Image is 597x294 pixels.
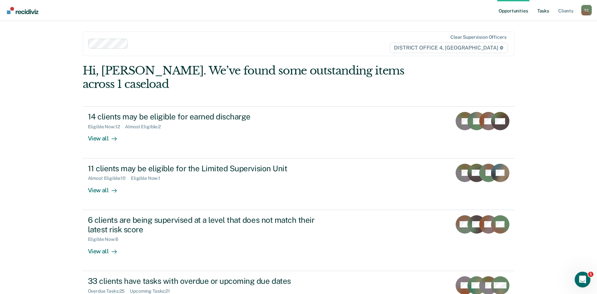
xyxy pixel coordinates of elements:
div: Almost Eligible : 10 [88,176,131,181]
div: T C [581,5,592,15]
div: 6 clients are being supervised at a level that does not match their latest risk score [88,215,318,234]
div: Clear supervision officers [450,34,506,40]
div: View all [88,181,125,194]
div: Eligible Now : 12 [88,124,125,130]
div: View all [88,130,125,142]
button: Profile dropdown button [581,5,592,15]
div: Eligible Now : 1 [131,176,166,181]
span: 1 [588,272,593,277]
span: DISTRICT OFFICE 4, [GEOGRAPHIC_DATA] [390,43,507,53]
img: Recidiviz [7,7,38,14]
div: 11 clients may be eligible for the Limited Supervision Unit [88,164,318,173]
a: 6 clients are being supervised at a level that does not match their latest risk scoreEligible Now... [83,210,515,271]
div: Hi, [PERSON_NAME]. We’ve found some outstanding items across 1 caseload [83,64,428,91]
a: 14 clients may be eligible for earned dischargeEligible Now:12Almost Eligible:2View all [83,106,515,158]
div: Almost Eligible : 2 [125,124,166,130]
div: 33 clients have tasks with overdue or upcoming due dates [88,276,318,286]
div: Upcoming Tasks : 21 [130,288,175,294]
div: 14 clients may be eligible for earned discharge [88,112,318,121]
div: View all [88,242,125,255]
div: Eligible Now : 6 [88,237,124,242]
a: 11 clients may be eligible for the Limited Supervision UnitAlmost Eligible:10Eligible Now:1View all [83,158,515,210]
div: Overdue Tasks : 25 [88,288,130,294]
iframe: Intercom live chat [575,272,590,287]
